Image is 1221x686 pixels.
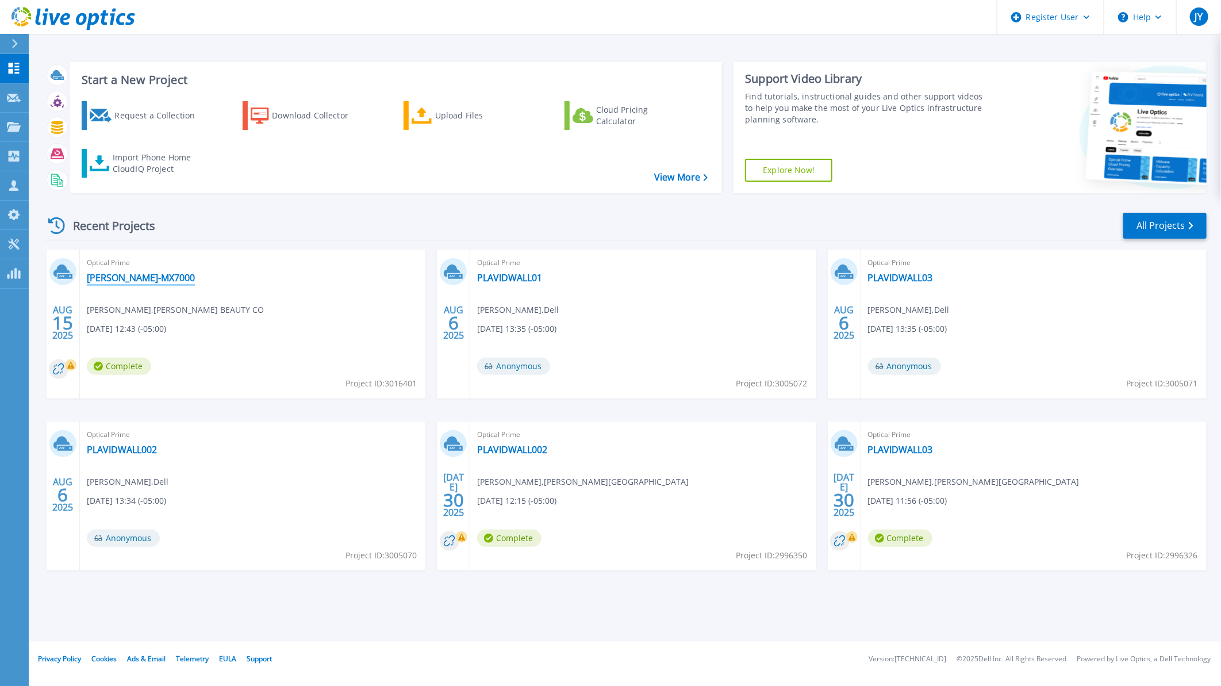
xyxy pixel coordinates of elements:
[596,104,688,127] div: Cloud Pricing Calculator
[565,101,693,130] a: Cloud Pricing Calculator
[443,302,464,344] div: AUG 2025
[87,530,160,547] span: Anonymous
[736,549,808,562] span: Project ID: 2996350
[868,530,932,547] span: Complete
[745,91,988,125] div: Find tutorials, instructional guides and other support videos to help you make the most of your L...
[345,377,417,390] span: Project ID: 3016401
[868,323,947,335] span: [DATE] 13:35 (-05:00)
[243,101,371,130] a: Download Collector
[957,656,1066,663] li: © 2025 Dell Inc. All Rights Reserved
[1123,213,1207,239] a: All Projects
[87,256,418,269] span: Optical Prime
[435,104,527,127] div: Upload Files
[868,272,933,283] a: PLAVIDWALL03
[654,172,708,183] a: View More
[87,476,168,488] span: [PERSON_NAME] , Dell
[745,159,832,182] a: Explore Now!
[868,358,941,375] span: Anonymous
[477,323,556,335] span: [DATE] 13:35 (-05:00)
[219,654,236,664] a: EULA
[87,323,166,335] span: [DATE] 12:43 (-05:00)
[82,101,210,130] a: Request a Collection
[477,272,542,283] a: PLAVIDWALL01
[114,104,206,127] div: Request a Collection
[52,302,74,344] div: AUG 2025
[113,152,202,175] div: Import Phone Home CloudIQ Project
[247,654,272,664] a: Support
[345,549,417,562] span: Project ID: 3005070
[404,101,532,130] a: Upload Files
[477,444,547,455] a: PLAVIDWALL002
[52,474,74,516] div: AUG 2025
[44,212,171,240] div: Recent Projects
[868,495,947,507] span: [DATE] 11:56 (-05:00)
[477,256,809,269] span: Optical Prime
[745,71,988,86] div: Support Video Library
[869,656,946,663] li: Version: [TECHNICAL_ID]
[868,444,933,455] a: PLAVIDWALL03
[833,302,855,344] div: AUG 2025
[82,74,708,86] h3: Start a New Project
[1077,656,1211,663] li: Powered by Live Optics, a Dell Technology
[52,318,73,328] span: 15
[839,318,849,328] span: 6
[91,654,117,664] a: Cookies
[868,428,1200,441] span: Optical Prime
[87,444,157,455] a: PLAVIDWALL002
[477,304,559,316] span: [PERSON_NAME] , Dell
[477,428,809,441] span: Optical Prime
[448,318,459,328] span: 6
[833,474,855,516] div: [DATE] 2025
[57,490,68,500] span: 6
[443,474,464,516] div: [DATE] 2025
[477,495,556,507] span: [DATE] 12:15 (-05:00)
[272,104,364,127] div: Download Collector
[868,476,1080,488] span: [PERSON_NAME] , [PERSON_NAME][GEOGRAPHIC_DATA]
[1195,12,1203,21] span: JY
[87,495,166,507] span: [DATE] 13:34 (-05:00)
[736,377,808,390] span: Project ID: 3005072
[477,530,542,547] span: Complete
[87,358,151,375] span: Complete
[176,654,209,664] a: Telemetry
[443,495,464,505] span: 30
[1127,549,1198,562] span: Project ID: 2996326
[127,654,166,664] a: Ads & Email
[38,654,81,664] a: Privacy Policy
[477,476,689,488] span: [PERSON_NAME] , [PERSON_NAME][GEOGRAPHIC_DATA]
[87,304,264,316] span: [PERSON_NAME] , [PERSON_NAME] BEAUTY CO
[868,304,950,316] span: [PERSON_NAME] , Dell
[87,272,195,283] a: [PERSON_NAME]-MX7000
[1127,377,1198,390] span: Project ID: 3005071
[868,256,1200,269] span: Optical Prime
[834,495,854,505] span: 30
[87,428,418,441] span: Optical Prime
[477,358,550,375] span: Anonymous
